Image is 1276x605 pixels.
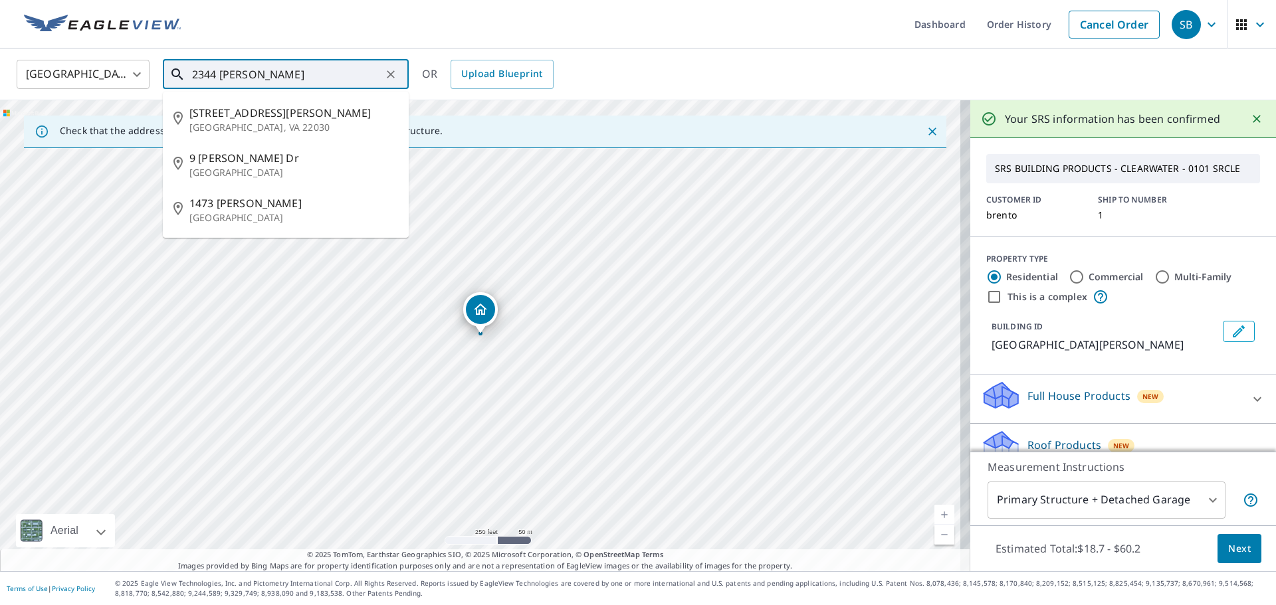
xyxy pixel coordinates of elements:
p: [GEOGRAPHIC_DATA], VA 22030 [189,121,398,134]
div: OR [422,60,554,89]
img: EV Logo [24,15,181,35]
a: Current Level 17, Zoom Out [934,525,954,545]
p: SRS BUILDING PRODUCTS - CLEARWATER - 0101 SRCLE [990,157,1257,180]
p: [GEOGRAPHIC_DATA] [189,211,398,224]
p: [GEOGRAPHIC_DATA] [189,166,398,179]
div: PROPERTY TYPE [986,253,1260,265]
button: Next [1218,534,1261,564]
p: Check that the address is accurate, then drag the marker over the correct structure. [60,125,443,137]
span: © 2025 TomTom, Earthstar Geographics SIO, © 2025 Microsoft Corporation, © [307,549,664,561]
p: CUSTOMER ID [986,194,1082,206]
label: This is a complex [1008,290,1087,303]
div: Full House ProductsNew [981,380,1265,418]
a: Privacy Policy [52,584,95,593]
p: Your SRS information has been confirmed [1005,111,1220,127]
div: Dropped pin, building 1, Residential property, 1473 Weatherington Rd Jacksonville, NC 28546 [463,292,498,333]
p: Measurement Instructions [988,459,1259,475]
label: Commercial [1089,270,1144,284]
p: Estimated Total: $18.7 - $60.2 [985,534,1151,563]
a: Current Level 17, Zoom In [934,505,954,525]
a: OpenStreetMap [584,549,639,559]
label: Residential [1006,270,1058,284]
a: Cancel Order [1069,11,1160,39]
p: Roof Products [1027,437,1101,453]
span: 9 [PERSON_NAME] Dr [189,150,398,166]
input: Search by address or latitude-longitude [192,56,381,93]
span: [STREET_ADDRESS][PERSON_NAME] [189,105,398,121]
span: Upload Blueprint [461,66,542,82]
a: Terms [642,549,664,559]
span: New [1113,440,1130,451]
button: Close [1248,110,1265,128]
div: Roof ProductsNewPremium with Regular Delivery [981,429,1265,481]
p: Full House Products [1027,388,1130,404]
p: © 2025 Eagle View Technologies, Inc. and Pictometry International Corp. All Rights Reserved. Repo... [115,578,1269,598]
div: Aerial [16,514,115,547]
p: brento [986,210,1082,220]
div: SB [1172,10,1201,39]
span: 1473 [PERSON_NAME] [189,195,398,211]
button: Edit building 1 [1223,321,1255,342]
p: [GEOGRAPHIC_DATA][PERSON_NAME] [992,337,1218,353]
a: Upload Blueprint [451,60,553,89]
a: Terms of Use [7,584,48,593]
div: Primary Structure + Detached Garage [988,481,1225,519]
label: Multi-Family [1174,270,1232,284]
div: Aerial [47,514,82,547]
span: Your report will include the primary structure and a detached garage if one exists. [1243,492,1259,508]
span: New [1142,391,1159,402]
p: | [7,584,95,592]
p: BUILDING ID [992,321,1043,332]
p: SHIP TO NUMBER [1098,194,1194,206]
button: Clear [381,65,400,84]
span: Next [1228,541,1251,557]
div: [GEOGRAPHIC_DATA] [17,56,150,93]
p: 1 [1098,210,1194,220]
button: Close [924,123,941,140]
